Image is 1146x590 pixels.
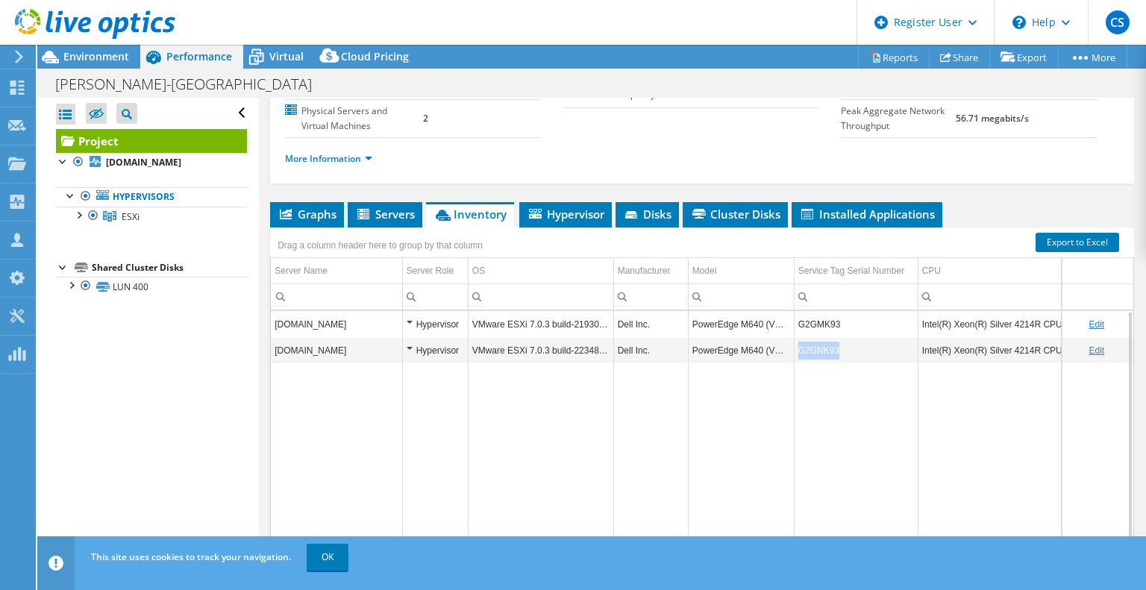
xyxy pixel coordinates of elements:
td: Column Server Name, Value nc-alpha.merrittproperties.com [271,337,402,363]
td: Column Server Role, Value Hypervisor [402,311,468,337]
span: ESXi [122,210,140,223]
a: Export to Excel [1036,233,1119,252]
td: Column CPU, Value Intel(R) Xeon(R) Silver 4214R CPU @ 2.40GHz 2.39 GHz [918,337,1142,363]
td: Column OS, Value VMware ESXi 7.0.3 build-22348816 [468,337,613,363]
span: Environment [63,49,129,63]
a: Project [56,129,247,153]
td: Model Column [688,258,794,284]
a: ESXi [56,207,247,226]
a: More [1058,45,1127,69]
a: More Information [285,152,372,165]
td: Column Manufacturer, Filter cell [613,283,688,310]
label: Physical Servers and Virtual Machines [285,104,423,134]
td: Column CPU, Filter cell [918,283,1142,310]
span: Cloud Pricing [341,49,409,63]
td: Server Role Column [402,258,468,284]
td: Column Manufacturer, Value Dell Inc. [613,311,688,337]
span: Performance [166,49,232,63]
span: CS [1106,10,1130,34]
td: Column Server Name, Value nc-bravo.merrittproperties.com [271,311,402,337]
span: Disks [623,207,671,222]
td: Service Tag Serial Number Column [794,258,918,284]
span: Graphs [278,207,336,222]
a: Reports [858,45,930,69]
td: Server Name Column [271,258,402,284]
td: Column Model, Filter cell [688,283,794,310]
td: Column Server Role, Value Hypervisor [402,337,468,363]
b: 56.71 megabits/s [956,112,1029,125]
b: [DOMAIN_NAME] [106,156,181,169]
div: OS [472,262,485,280]
td: Column CPU, Value Intel(R) Xeon(R) Silver 4214R CPU @ 2.40GHz 2.39 GHz [918,311,1142,337]
a: Edit [1089,345,1104,356]
div: Model [692,262,717,280]
span: Virtual [269,49,304,63]
b: 2 [423,112,428,125]
td: OS Column [468,258,613,284]
div: Server Name [275,262,328,280]
span: Hypervisor [527,207,604,222]
div: CPU [922,262,941,280]
div: Manufacturer [618,262,671,280]
div: Server Role [407,262,454,280]
a: Export [989,45,1059,69]
td: Column OS, Value VMware ESXi 7.0.3 build-21930508 [468,311,613,337]
a: [DOMAIN_NAME] [56,153,247,172]
span: This site uses cookies to track your navigation. [91,550,291,563]
td: Column OS, Filter cell [468,283,613,310]
div: Data grid [270,227,1134,545]
td: Column Server Name, Filter cell [271,283,402,310]
span: Servers [355,207,415,222]
a: Edit [1089,319,1104,330]
td: Column Service Tag Serial Number, Value G2GMK93 [794,311,918,337]
span: Installed Applications [799,207,935,222]
span: Cluster Disks [690,207,780,222]
td: Column Model, Value PowerEdge M640 (VRTX) [688,311,794,337]
div: Hypervisor [407,316,464,333]
a: Hypervisors [56,187,247,207]
td: Column Service Tag Serial Number, Filter cell [794,283,918,310]
span: Inventory [433,207,507,222]
div: Drag a column header here to group by that column [274,235,486,256]
td: Column Service Tag Serial Number, Value G2GNK93 [794,337,918,363]
td: Column Manufacturer, Value Dell Inc. [613,337,688,363]
div: Service Tag Serial Number [798,262,905,280]
b: 491.00 GiB [744,88,789,101]
td: Manufacturer Column [613,258,688,284]
a: Share [929,45,990,69]
h1: [PERSON_NAME]-[GEOGRAPHIC_DATA] [48,76,335,92]
label: Peak Aggregate Network Throughput [841,104,956,134]
div: Hypervisor [407,342,464,360]
td: Column Model, Value PowerEdge M640 (VRTX) [688,337,794,363]
div: Shared Cluster Disks [92,259,247,277]
td: Column Server Role, Filter cell [402,283,468,310]
a: LUN 400 [56,277,247,296]
svg: \n [1012,16,1026,29]
td: CPU Column [918,258,1142,284]
a: OK [307,544,348,571]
